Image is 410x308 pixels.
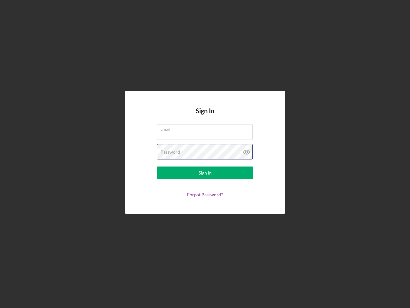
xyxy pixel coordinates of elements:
[157,167,253,179] button: Sign In
[196,107,214,124] h4: Sign In
[160,124,253,132] label: Email
[160,150,180,155] label: Password
[199,167,212,179] div: Sign In
[187,192,223,197] a: Forgot Password?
